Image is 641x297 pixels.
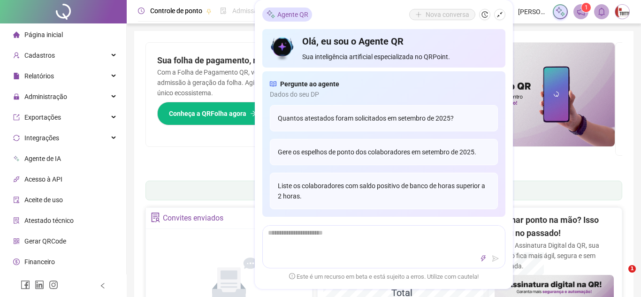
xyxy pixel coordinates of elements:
[270,139,498,165] div: Gere os espelhos de ponto dos colaboradores em setembro de 2025.
[270,79,276,89] span: read
[138,8,145,14] span: clock-circle
[24,93,67,100] span: Administração
[13,31,20,38] span: home
[289,274,295,280] span: exclamation-circle
[169,108,246,119] span: Conheça a QRFolha agora
[24,31,63,38] span: Página inicial
[555,7,565,17] img: sparkle-icon.fc2bf0ac1784a2077858766a79e2daf3.svg
[13,176,20,183] span: api
[409,9,475,20] button: Nova conversa
[150,7,202,15] span: Controle de ponto
[232,7,281,15] span: Admissão digital
[49,280,58,289] span: instagram
[163,210,223,226] div: Convites enviados
[481,11,488,18] span: history
[615,5,629,19] img: 46049
[302,52,498,62] span: Sua inteligência artificial especializada no QRPoint.
[577,8,585,16] span: notification
[13,52,20,59] span: user-add
[24,237,66,245] span: Gerar QRCode
[24,155,61,162] span: Agente de IA
[13,93,20,100] span: lock
[13,217,20,224] span: solution
[262,8,312,22] div: Agente QR
[270,89,498,99] span: Dados do seu DP
[585,4,588,11] span: 1
[151,213,160,222] span: solution
[270,35,295,62] img: icon
[270,105,498,131] div: Quantos atestados foram solicitados em setembro de 2025?
[289,272,479,282] span: Este é um recurso em beta e está sujeito a erros. Utilize com cautela!
[518,7,547,17] span: [PERSON_NAME]
[35,280,44,289] span: linkedin
[250,110,257,117] span: arrow-right
[24,258,55,266] span: Financeiro
[24,134,59,142] span: Integrações
[157,102,268,125] button: Conheça a QRFolha agora
[157,67,369,98] p: Com a Folha de Pagamento QR, você faz tudo em um só lugar: da admissão à geração da folha. Agilid...
[24,196,63,204] span: Aceite de uso
[480,255,487,262] span: thunderbolt
[13,238,20,244] span: qrcode
[280,79,339,89] span: Pergunte ao agente
[24,72,54,80] span: Relatórios
[21,280,30,289] span: facebook
[478,253,489,264] button: thunderbolt
[13,114,20,121] span: export
[24,114,61,121] span: Exportações
[597,8,606,16] span: bell
[24,175,62,183] span: Acesso à API
[13,259,20,265] span: dollar
[24,217,74,224] span: Atestado técnico
[270,173,498,209] div: Liste os colaboradores com saldo positivo de banco de horas superior a 2 horas.
[13,197,20,203] span: audit
[581,3,591,12] sup: 1
[302,35,498,48] h4: Olá, eu sou o Agente QR
[495,213,614,240] h2: Assinar ponto na mão? Isso ficou no passado!
[490,253,501,264] button: send
[206,8,212,14] span: pushpin
[628,265,636,273] span: 1
[220,8,227,14] span: file-done
[13,135,20,141] span: sync
[609,265,632,288] iframe: Intercom live chat
[266,10,275,20] img: sparkle-icon.fc2bf0ac1784a2077858766a79e2daf3.svg
[99,282,106,289] span: left
[496,11,503,18] span: shrink
[24,52,55,59] span: Cadastros
[495,240,614,271] p: Com a Assinatura Digital da QR, sua gestão fica mais ágil, segura e sem papelada.
[13,73,20,79] span: file
[157,54,369,67] h2: Sua folha de pagamento, mais simples do que nunca!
